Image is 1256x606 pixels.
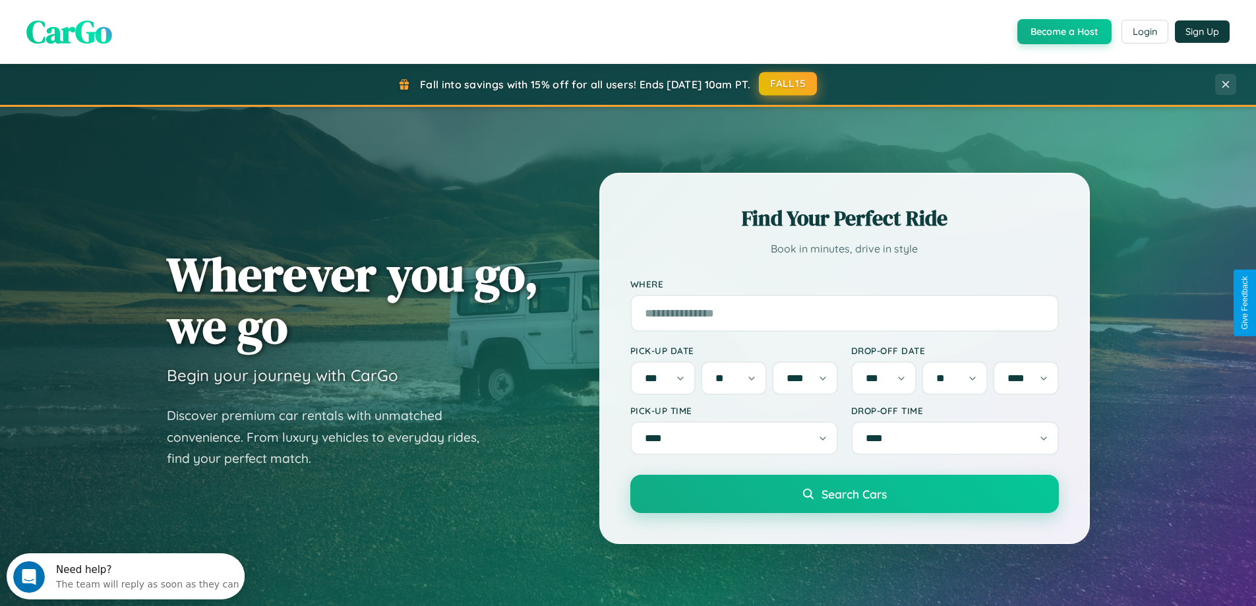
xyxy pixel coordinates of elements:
[851,345,1059,356] label: Drop-off Date
[420,78,750,91] span: Fall into savings with 15% off for all users! Ends [DATE] 10am PT.
[13,561,45,593] iframe: Intercom live chat
[630,278,1059,289] label: Where
[5,5,245,42] div: Open Intercom Messenger
[630,204,1059,233] h2: Find Your Perfect Ride
[167,365,398,385] h3: Begin your journey with CarGo
[630,405,838,416] label: Pick-up Time
[7,553,245,599] iframe: Intercom live chat discovery launcher
[1175,20,1230,43] button: Sign Up
[630,475,1059,513] button: Search Cars
[1017,19,1112,44] button: Become a Host
[26,10,112,53] span: CarGo
[1240,276,1249,330] div: Give Feedback
[167,248,539,352] h1: Wherever you go, we go
[630,239,1059,258] p: Book in minutes, drive in style
[49,22,233,36] div: The team will reply as soon as they can
[49,11,233,22] div: Need help?
[822,487,887,501] span: Search Cars
[630,345,838,356] label: Pick-up Date
[851,405,1059,416] label: Drop-off Time
[759,72,817,96] button: FALL15
[1121,20,1168,44] button: Login
[167,405,496,470] p: Discover premium car rentals with unmatched convenience. From luxury vehicles to everyday rides, ...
